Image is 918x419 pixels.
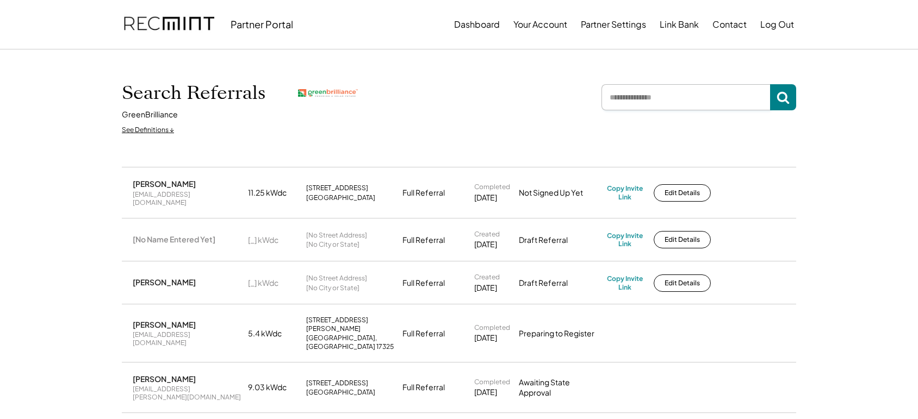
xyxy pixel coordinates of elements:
[306,240,359,249] div: [No City or State]
[231,18,293,30] div: Partner Portal
[474,283,497,293] div: [DATE]
[248,328,300,339] div: 5.4 kWdc
[519,187,600,198] div: Not Signed Up Yet
[519,278,600,289] div: Draft Referral
[660,14,699,35] button: Link Bank
[519,328,600,339] div: Preparing to Register
[122,109,178,120] div: GreenBrilliance
[306,184,368,192] div: [STREET_ADDRESS]
[607,184,643,201] div: Copy Invite Link
[474,192,497,203] div: [DATE]
[474,273,500,282] div: Created
[306,231,367,240] div: [No Street Address]
[124,6,214,43] img: recmint-logotype%403x.png
[654,274,711,292] button: Edit Details
[581,14,646,35] button: Partner Settings
[474,230,500,239] div: Created
[654,184,711,202] button: Edit Details
[474,333,497,343] div: [DATE]
[306,388,375,397] div: [GEOGRAPHIC_DATA]
[133,320,196,329] div: [PERSON_NAME]
[248,187,300,198] div: 11.25 kWdc
[133,179,196,189] div: [PERSON_NAME]
[306,284,359,292] div: [No City or State]
[306,316,396,333] div: [STREET_ADDRESS][PERSON_NAME]
[474,239,497,250] div: [DATE]
[402,235,445,246] div: Full Referral
[519,235,600,246] div: Draft Referral
[402,187,445,198] div: Full Referral
[133,234,215,244] div: [No Name Entered Yet]
[607,232,643,248] div: Copy Invite Link
[454,14,500,35] button: Dashboard
[712,14,747,35] button: Contact
[654,231,711,248] button: Edit Details
[248,382,300,393] div: 9.03 kWdc
[513,14,567,35] button: Your Account
[306,334,396,351] div: [GEOGRAPHIC_DATA], [GEOGRAPHIC_DATA] 17325
[474,183,510,191] div: Completed
[760,14,794,35] button: Log Out
[133,385,241,402] div: [EMAIL_ADDRESS][PERSON_NAME][DOMAIN_NAME]
[248,278,300,289] div: [_] kWdc
[298,89,358,97] img: greenbrilliance.png
[133,374,196,384] div: [PERSON_NAME]
[607,274,643,291] div: Copy Invite Link
[306,379,368,387] div: [STREET_ADDRESS]
[474,323,510,332] div: Completed
[133,277,196,287] div: [PERSON_NAME]
[402,382,445,393] div: Full Referral
[122,82,265,104] h1: Search Referrals
[474,387,497,398] div: [DATE]
[122,126,174,135] div: See Definitions ↓
[248,235,300,246] div: [_] kWdc
[306,193,375,202] div: [GEOGRAPHIC_DATA]
[402,328,445,339] div: Full Referral
[306,274,367,283] div: [No Street Address]
[133,190,241,207] div: [EMAIL_ADDRESS][DOMAIN_NAME]
[133,330,241,347] div: [EMAIL_ADDRESS][DOMAIN_NAME]
[402,278,445,289] div: Full Referral
[474,378,510,386] div: Completed
[519,377,600,398] div: Awaiting State Approval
